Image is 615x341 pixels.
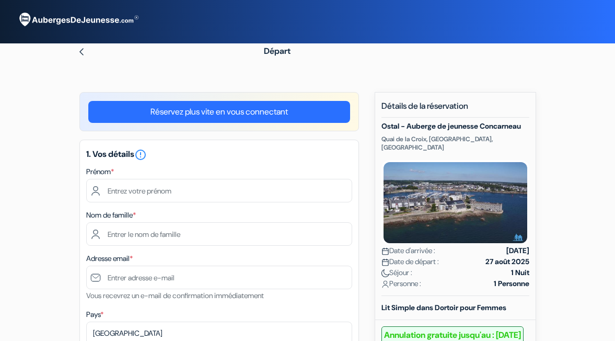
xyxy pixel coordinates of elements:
[381,245,435,256] span: Date d'arrivée :
[494,278,529,289] strong: 1 Personne
[381,256,439,267] span: Date de départ :
[485,256,529,267] strong: 27 août 2025
[506,245,529,256] strong: [DATE]
[86,149,352,161] h5: 1. Vos détails
[511,267,529,278] strong: 1 Nuit
[86,309,103,320] label: Pays
[381,269,389,277] img: moon.svg
[381,135,529,152] p: Quai de la Croix, [GEOGRAPHIC_DATA], [GEOGRAPHIC_DATA]
[13,6,143,34] img: AubergesDeJeunesse.com
[381,258,389,266] img: calendar.svg
[264,46,291,56] span: Départ
[381,278,421,289] span: Personne :
[86,166,114,177] label: Prénom
[86,179,352,202] input: Entrez votre prénom
[381,267,412,278] span: Séjour :
[381,247,389,255] img: calendar.svg
[86,222,352,246] input: Entrer le nom de famille
[77,48,86,56] img: left_arrow.svg
[86,210,136,221] label: Nom de famille
[86,266,352,289] input: Entrer adresse e-mail
[134,149,147,161] i: error_outline
[86,291,264,300] small: Vous recevrez un e-mail de confirmation immédiatement
[134,149,147,160] a: error_outline
[86,253,133,264] label: Adresse email
[381,280,389,288] img: user_icon.svg
[88,101,350,123] a: Réservez plus vite en vous connectant
[381,101,529,118] h5: Détails de la réservation
[381,303,506,312] b: Lit Simple dans Dortoir pour Femmes
[381,122,529,131] h5: Ostal - Auberge de jeunesse Concarneau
